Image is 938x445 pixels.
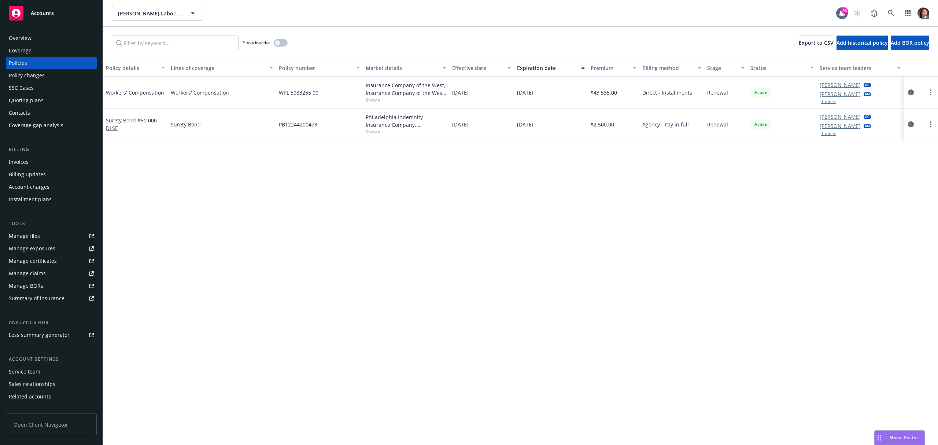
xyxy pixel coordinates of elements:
button: Policy details [103,59,168,77]
a: Sales relationships [6,378,97,390]
div: Coverage gap analysis [9,119,63,131]
span: $43,535.00 [591,89,617,96]
button: Status [747,59,817,77]
a: Overview [6,32,97,44]
span: Export to CSV [799,39,834,46]
a: Search [884,6,898,21]
span: Renewal [707,121,728,128]
a: more [926,120,935,129]
span: Active [753,89,768,96]
div: Lines of coverage [171,64,265,72]
a: Manage exposures [6,243,97,254]
a: Client navigator features [6,403,97,415]
span: [DATE] [517,89,533,96]
a: Manage BORs [6,280,97,292]
div: Philadelphia Indemnity Insurance Company, Philadelphia Insurance Companies, Surety1 [366,113,446,129]
a: Policy changes [6,70,97,81]
a: circleInformation [906,120,915,129]
a: Service team [6,366,97,378]
div: Service team [9,366,40,378]
img: photo [917,7,929,19]
a: Report a Bug [867,6,882,21]
div: Loss summary generator [9,329,70,341]
span: PB12244200473 [279,121,317,128]
a: Related accounts [6,391,97,402]
a: Billing updates [6,169,97,180]
button: Policy number [276,59,362,77]
div: Account settings [6,356,97,363]
div: Contacts [9,107,30,119]
a: [PERSON_NAME] [820,113,861,121]
a: Contacts [6,107,97,119]
div: Billing method [642,64,693,72]
button: Add historical policy [837,36,888,50]
input: Filter by keyword... [112,36,239,50]
button: Market details [363,59,449,77]
span: [DATE] [452,121,469,128]
div: Installment plans [9,194,52,205]
span: Accounts [31,10,54,16]
span: Open Client Navigator [6,413,97,436]
a: Coverage gap analysis [6,119,97,131]
div: Summary of insurance [9,293,64,304]
span: Renewal [707,89,728,96]
a: Surety Bond [106,117,157,132]
span: Active [753,121,768,128]
div: Drag to move [875,431,884,445]
div: Sales relationships [9,378,55,390]
span: Show inactive [243,40,271,46]
a: more [926,88,935,97]
span: WPL 5083255 00 [279,89,318,96]
div: Premium [591,64,629,72]
a: Summary of insurance [6,293,97,304]
div: Client navigator features [9,403,70,415]
div: Manage files [9,230,40,242]
div: Related accounts [9,391,51,402]
button: Lines of coverage [168,59,276,77]
a: Account charges [6,181,97,193]
button: Stage [704,59,747,77]
div: Policy number [279,64,351,72]
div: Insurance Company of the West, Insurance Company of the West (ICW) [366,81,446,97]
a: Switch app [901,6,915,21]
div: Expiration date [517,64,577,72]
div: Quoting plans [9,95,44,106]
button: 1 more [821,131,836,136]
span: Show all [366,97,446,103]
a: [PERSON_NAME] [820,122,861,130]
div: Analytics hub [6,319,97,326]
div: SSC Cases [9,82,34,94]
div: Stage [707,64,736,72]
button: Add BOR policy [891,36,929,50]
a: SSC Cases [6,82,97,94]
div: Manage claims [9,268,46,279]
span: [PERSON_NAME] Labor, Inc [118,10,181,17]
a: Workers' Compensation [171,89,273,96]
a: Workers' Compensation [106,89,164,96]
span: Show all [366,129,446,135]
a: Start snowing [850,6,865,21]
a: Invoices [6,156,97,168]
a: Coverage [6,45,97,56]
div: Billing [6,146,97,153]
div: Market details [366,64,438,72]
div: Account charges [9,181,49,193]
button: [PERSON_NAME] Labor, Inc [112,6,203,21]
span: Nova Assist [890,434,919,441]
div: Tools [6,220,97,227]
a: Loss summary generator [6,329,97,341]
button: Expiration date [514,59,588,77]
button: Export to CSV [799,36,834,50]
span: Direct - Installments [642,89,692,96]
a: Installment plans [6,194,97,205]
button: Effective date [449,59,514,77]
div: Invoices [9,156,29,168]
button: 1 more [821,99,836,104]
a: [PERSON_NAME] [820,81,861,89]
div: Policies [9,57,27,69]
button: Premium [588,59,640,77]
a: Surety Bond [171,121,273,128]
div: Policy changes [9,70,45,81]
span: $2,500.00 [591,121,614,128]
div: 25 [841,7,848,14]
